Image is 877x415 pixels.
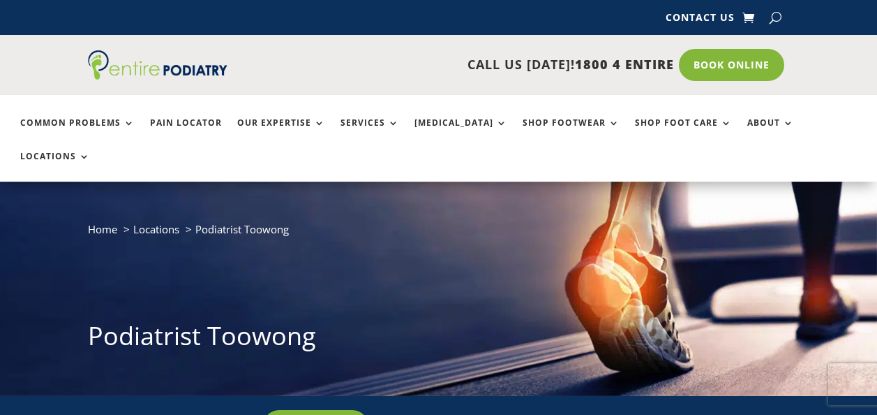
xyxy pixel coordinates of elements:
p: CALL US [DATE]! [245,56,674,74]
a: Our Expertise [237,118,325,148]
a: [MEDICAL_DATA] [414,118,507,148]
a: Book Online [679,49,784,81]
h1: Podiatrist Toowong [88,319,790,361]
a: Entire Podiatry [88,68,227,82]
a: Services [340,118,399,148]
span: Podiatrist Toowong [195,222,289,236]
a: Contact Us [666,13,735,28]
a: Home [88,222,117,236]
a: About [747,118,794,148]
a: Locations [133,222,179,236]
span: 1800 4 ENTIRE [575,56,674,73]
a: Common Problems [20,118,135,148]
a: Pain Locator [150,118,222,148]
nav: breadcrumb [88,220,790,249]
a: Shop Foot Care [635,118,732,148]
a: Locations [20,152,90,182]
a: Shop Footwear [523,118,620,148]
img: logo (1) [88,50,227,80]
